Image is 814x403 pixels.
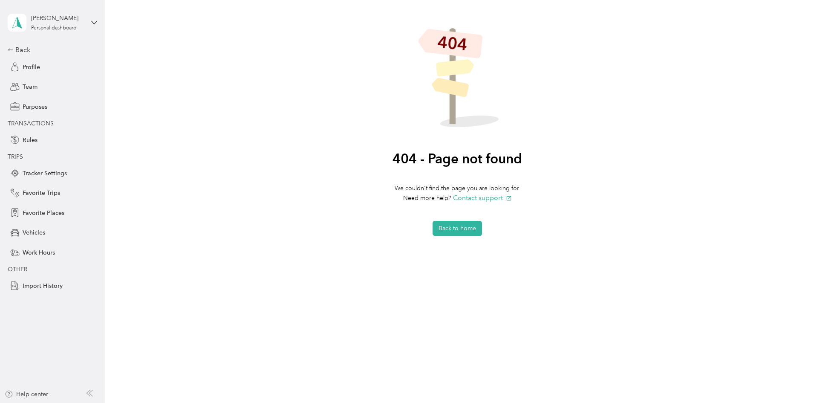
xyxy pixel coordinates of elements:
[23,281,63,290] span: Import History
[23,228,45,237] span: Vehicles
[453,193,512,203] button: Contact support
[8,153,23,160] span: TRIPS
[23,82,38,91] span: Team
[23,63,40,72] span: Profile
[23,248,55,257] span: Work Hours
[8,45,93,55] div: Back
[23,169,67,178] span: Tracker Settings
[395,184,520,193] h4: We couldn't find the page you are looking for.
[8,120,54,127] span: TRANSACTIONS
[23,209,64,217] span: Favorite Places
[766,355,814,403] iframe: Everlance-gr Chat Button Frame
[416,26,499,129] img: Not found illustration
[23,136,38,145] span: Rules
[395,193,520,203] h4: Need more help?
[31,26,77,31] div: Personal dashboard
[23,188,60,197] span: Favorite Trips
[8,266,27,273] span: OTHER
[5,390,48,399] button: Help center
[31,14,84,23] div: [PERSON_NAME]
[433,221,482,236] button: Back to home
[393,151,522,166] h1: 404 - Page not found
[23,102,47,111] span: Purposes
